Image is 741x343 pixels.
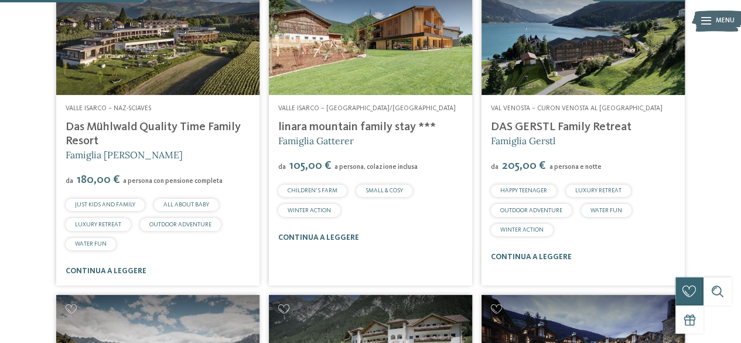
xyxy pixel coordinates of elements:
a: continua a leggere [491,253,572,261]
span: OUTDOOR ADVENTURE [149,222,211,227]
span: ALL ABOUT BABY [163,202,209,208]
a: continua a leggere [66,267,146,275]
span: a persona, colazione inclusa [334,164,417,171]
span: WINTER ACTION [500,227,544,233]
span: Val Venosta – Curon Venosta al [GEOGRAPHIC_DATA] [491,105,663,112]
span: Famiglia [PERSON_NAME] [66,149,183,161]
span: Valle Isarco – [GEOGRAPHIC_DATA]/[GEOGRAPHIC_DATA] [278,105,456,112]
span: a persona con pensione completa [123,178,223,185]
span: JUST KIDS AND FAMILY [75,202,135,208]
span: a persona e notte [549,164,601,171]
a: DAS GERSTL Family Retreat [491,121,631,133]
span: WINTER ACTION [288,208,331,213]
span: CHILDREN’S FARM [288,188,337,193]
a: linara mountain family stay *** [278,121,436,133]
span: Famiglia Gerstl [491,135,555,147]
span: SMALL & COSY [366,188,403,193]
span: WATER FUN [590,208,622,213]
span: da [491,164,498,171]
span: da [278,164,286,171]
span: WATER FUN [75,241,107,247]
span: OUTDOOR ADVENTURE [500,208,562,213]
span: 205,00 € [500,160,548,172]
span: HAPPY TEENAGER [500,188,547,193]
span: Valle Isarco – Naz-Sciaves [66,105,151,112]
span: LUXURY RETREAT [575,188,622,193]
a: continua a leggere [278,234,359,242]
a: Das Mühlwald Quality Time Family Resort [66,121,241,147]
span: 180,00 € [74,174,122,186]
span: Famiglia Gatterer [278,135,354,147]
span: 105,00 € [287,160,333,172]
span: LUXURY RETREAT [75,222,121,227]
span: da [66,178,73,185]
